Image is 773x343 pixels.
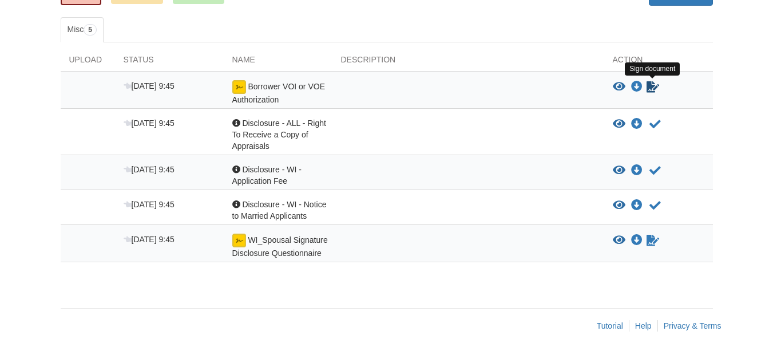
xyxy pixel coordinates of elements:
span: [DATE] 9:45 [124,81,175,90]
span: WI_Spousal Signature Disclosure Questionnaire [232,235,328,258]
button: View Borrower VOI or VOE Authorization [613,81,625,93]
div: Upload [61,54,115,71]
div: Action [604,54,713,71]
a: Sign Form [645,234,660,247]
button: Acknowledge receipt of document [648,164,662,178]
a: Download Disclosure - WI - Notice to Married Applicants [631,201,643,210]
span: [DATE] 9:45 [124,200,175,209]
button: Acknowledge receipt of document [648,199,662,212]
span: [DATE] 9:45 [124,165,175,174]
span: Disclosure - WI - Application Fee [232,165,302,186]
button: View Disclosure - ALL - Right To Receive a Copy of Appraisals [613,119,625,130]
button: View Disclosure - WI - Application Fee [613,165,625,176]
img: Ready for you to esign [232,80,246,94]
a: Help [635,321,652,330]
span: Disclosure - ALL - Right To Receive a Copy of Appraisals [232,119,326,151]
span: [DATE] 9:45 [124,235,175,244]
span: Disclosure - WI - Notice to Married Applicants [232,200,327,220]
a: Download Borrower VOI or VOE Authorization [631,82,643,92]
span: [DATE] 9:45 [124,119,175,128]
div: Name [224,54,332,71]
div: Status [115,54,224,71]
a: Download WI_Spousal Signature Disclosure Questionnaire [631,236,643,245]
a: Misc [61,17,104,42]
span: 5 [84,24,97,36]
div: Description [332,54,604,71]
a: Sign Form [645,80,660,94]
img: Ready for you to esign [232,234,246,247]
a: Download Disclosure - ALL - Right To Receive a Copy of Appraisals [631,120,643,129]
span: Borrower VOI or VOE Authorization [232,82,325,104]
button: View Disclosure - WI - Notice to Married Applicants [613,200,625,211]
a: Privacy & Terms [664,321,722,330]
a: Tutorial [597,321,623,330]
div: Sign document [625,62,680,76]
button: View WI_Spousal Signature Disclosure Questionnaire [613,235,625,246]
button: Acknowledge receipt of document [648,117,662,131]
a: Download Disclosure - WI - Application Fee [631,166,643,175]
